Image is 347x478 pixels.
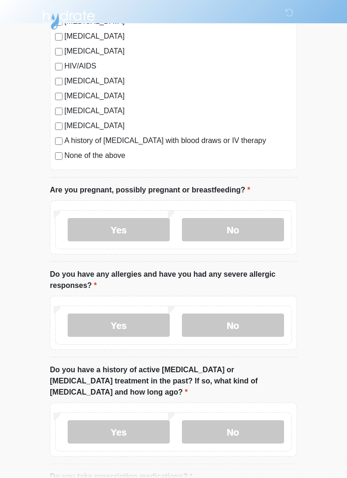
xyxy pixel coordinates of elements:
[64,105,292,116] label: [MEDICAL_DATA]
[55,123,62,130] input: [MEDICAL_DATA]
[50,364,297,398] label: Do you have a history of active [MEDICAL_DATA] or [MEDICAL_DATA] treatment in the past? If so, wh...
[64,46,292,57] label: [MEDICAL_DATA]
[182,314,284,337] label: No
[55,108,62,115] input: [MEDICAL_DATA]
[50,269,297,291] label: Do you have any allergies and have you had any severe allergic responses?
[55,137,62,145] input: A history of [MEDICAL_DATA] with blood draws or IV therapy
[64,75,292,87] label: [MEDICAL_DATA]
[182,420,284,444] label: No
[64,150,292,161] label: None of the above
[64,135,292,146] label: A history of [MEDICAL_DATA] with blood draws or IV therapy
[41,7,97,30] img: Hydrate IV Bar - Scottsdale Logo
[64,120,292,131] label: [MEDICAL_DATA]
[64,90,292,102] label: [MEDICAL_DATA]
[50,184,250,196] label: Are you pregnant, possibly pregnant or breastfeeding?
[55,93,62,100] input: [MEDICAL_DATA]
[55,78,62,85] input: [MEDICAL_DATA]
[55,152,62,160] input: None of the above
[68,420,170,444] label: Yes
[55,63,62,70] input: HIV/AIDS
[64,61,292,72] label: HIV/AIDS
[182,218,284,241] label: No
[68,218,170,241] label: Yes
[68,314,170,337] label: Yes
[55,48,62,55] input: [MEDICAL_DATA]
